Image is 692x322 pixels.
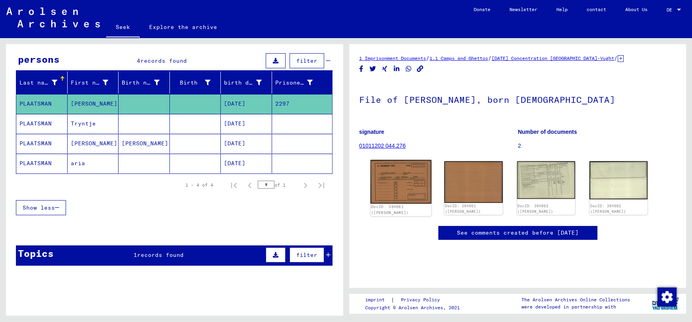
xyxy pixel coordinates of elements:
div: Last name [19,76,67,89]
font: / [488,54,492,62]
a: Seek [106,17,140,38]
div: birth date [224,76,272,89]
font: 4 [137,57,140,64]
button: Share on Twitter [369,64,377,74]
font: 2297 [275,100,290,107]
font: Last name [19,79,52,86]
font: filter [296,251,317,258]
button: Copy link [416,64,424,74]
img: 001.jpg [370,160,432,204]
font: records found [137,251,184,258]
font: Birth name [122,79,157,86]
mat-header-cell: Birth name [119,71,170,94]
font: Birth [180,79,198,86]
font: Prisoner # [275,79,311,86]
font: [PERSON_NAME] [71,100,117,107]
font: PLAATSMAN [19,100,52,107]
font: [DATE] [224,120,245,127]
a: See comments created before [DATE] [457,229,579,237]
font: persons [18,53,60,65]
button: filter [290,247,324,262]
font: Number of documents [518,129,577,135]
a: Privacy Policy [395,296,449,304]
font: PLAATSMAN [19,160,52,167]
img: yv_logo.png [650,293,680,313]
a: DocID: 394062 ([PERSON_NAME]) [590,204,626,214]
font: [PERSON_NAME] [122,140,168,147]
img: Arolsen_neg.svg [6,8,100,27]
button: Share on Xing [381,64,389,74]
font: Donate [474,6,490,12]
font: / [614,54,618,62]
mat-header-cell: Last name [16,71,68,94]
button: Share on WhatsApp [404,64,413,74]
div: Birth [173,76,221,89]
font: Newsletter [509,6,537,12]
a: [DATE] Concentration [GEOGRAPHIC_DATA]-Vught [492,55,614,61]
font: Tryntje [71,120,96,127]
img: 002.jpg [444,161,502,203]
font: signature [359,129,384,135]
font: Show less [23,204,55,211]
font: DE [667,7,672,13]
font: contact [587,6,606,12]
mat-header-cell: birth date [221,71,272,94]
button: Previous page [242,177,258,193]
font: imprint [365,297,385,303]
mat-header-cell: Prisoner # [272,71,332,94]
button: Share on Facebook [357,64,365,74]
a: DocID: 394061 ([PERSON_NAME]) [445,204,481,214]
font: 1 – 4 of 4 [185,182,213,188]
font: Topics [18,247,54,259]
font: Explore the archive [149,23,217,31]
font: Seek [116,23,130,31]
font: The Arolsen Archives Online Collections [521,297,630,303]
a: DocID: 394062 ([PERSON_NAME]) [517,204,553,214]
button: First page [226,177,242,193]
font: 1 [134,251,137,258]
div: Change consent [657,287,676,306]
a: imprint [365,296,391,304]
font: File of [PERSON_NAME], born [DEMOGRAPHIC_DATA] [359,94,615,105]
font: [DATE] [224,100,245,107]
img: 001.jpg [517,161,575,199]
font: Help [556,6,568,12]
font: of 1 [274,182,286,188]
div: First name [71,76,119,89]
font: filter [296,57,317,64]
font: birth date [224,79,260,86]
font: aria [71,160,85,167]
font: First name [71,79,107,86]
font: were developed in partnership with [521,304,616,310]
img: Change consent [657,287,676,307]
a: Explore the archive [140,17,227,37]
font: Copyright © Arolsen Archives, 2021 [365,305,460,310]
button: Show less [16,200,66,215]
a: DocID: 394061 ([PERSON_NAME]) [371,204,409,215]
a: 01011202 044.276 [359,143,406,149]
font: [DATE] [224,140,245,147]
button: Share on LinkedIn [393,64,401,74]
div: Prisoner # [275,76,323,89]
font: PLAATSMAN [19,140,52,147]
a: 1 Imprisonment Documents [359,55,426,61]
button: Last page [313,177,329,193]
font: About Us [625,6,647,12]
font: records found [140,57,187,64]
button: filter [290,53,324,68]
mat-header-cell: Birth [170,71,221,94]
mat-header-cell: First name [68,71,119,94]
font: / [426,54,430,62]
font: 2 [518,143,521,149]
a: 1.1 Camps and Ghettos [430,55,488,61]
button: Next page [297,177,313,193]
